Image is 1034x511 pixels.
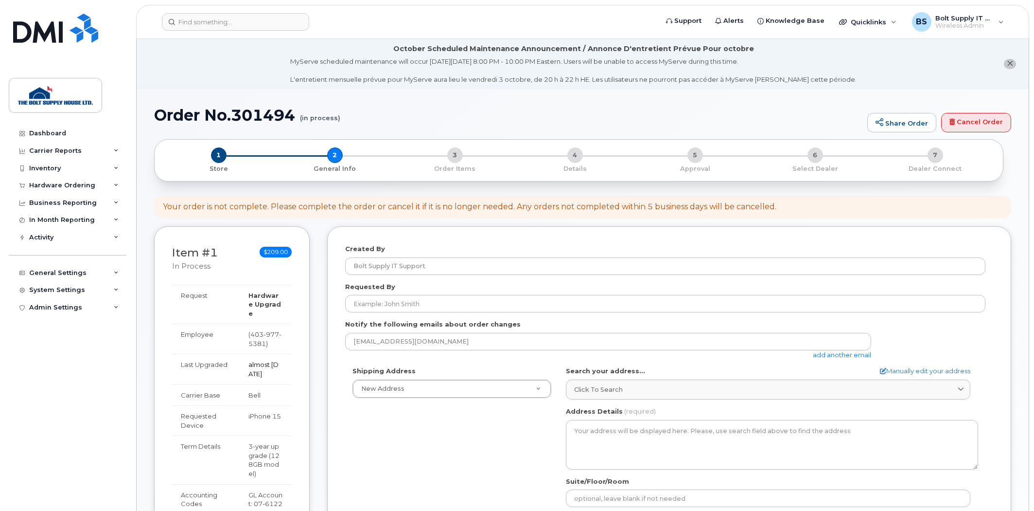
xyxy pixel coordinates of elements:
[880,366,970,376] a: Manually edit your address
[172,324,240,354] td: Employee
[361,385,404,392] span: New Address
[345,333,871,350] input: Example: john@appleseed.com
[248,330,281,347] span: 403
[566,407,623,416] label: Address Details
[345,320,521,329] label: Notify the following emails about order changes
[240,436,292,484] td: 3-year upgrade (128GB model)
[867,113,936,132] a: Share Order
[154,107,862,124] h1: Order No.301494
[393,44,754,54] div: October Scheduled Maintenance Announcement / Annonce D'entretient Prévue Pour octobre
[624,407,656,415] span: (required)
[290,57,857,84] div: MyServe scheduled maintenance will occur [DATE][DATE] 8:00 PM - 10:00 PM Eastern. Users will be u...
[172,262,210,271] small: in process
[1004,59,1016,69] button: close notification
[162,163,275,173] a: 1 Store
[345,295,985,312] input: Example: John Smith
[172,405,240,436] td: Requested Device
[345,282,395,292] label: Requested By
[260,247,292,257] span: $209.00
[941,113,1011,132] a: Cancel Order
[248,330,281,347] span: 5381
[240,405,292,436] td: iPhone 15
[566,477,629,486] label: Suite/Floor/Room
[263,330,279,338] span: 977
[172,247,218,272] h3: Item #1
[163,201,776,213] div: Your order is not complete. Please complete the order or cancel it if it is no longer needed. Any...
[172,436,240,484] td: Term Details
[240,324,292,354] td: ( )
[345,244,385,254] label: Created By
[240,384,292,406] td: Bell
[813,351,871,359] a: add another email
[248,361,279,378] span: almost [DATE]
[352,366,416,376] label: Shipping Address
[566,380,970,400] a: Click to search
[300,107,340,122] small: (in process)
[172,384,240,406] td: Carrier Base
[248,292,281,317] strong: Hardware Upgrade
[353,380,551,398] a: New Address
[172,285,240,324] td: Request
[211,147,227,163] span: 1
[172,354,240,384] td: Last Upgraded
[566,366,645,376] label: Search your address...
[166,164,271,173] p: Store
[566,490,970,507] input: optional, leave blank if not needed
[992,469,1027,504] iframe: Messenger Launcher
[574,385,623,394] span: Click to search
